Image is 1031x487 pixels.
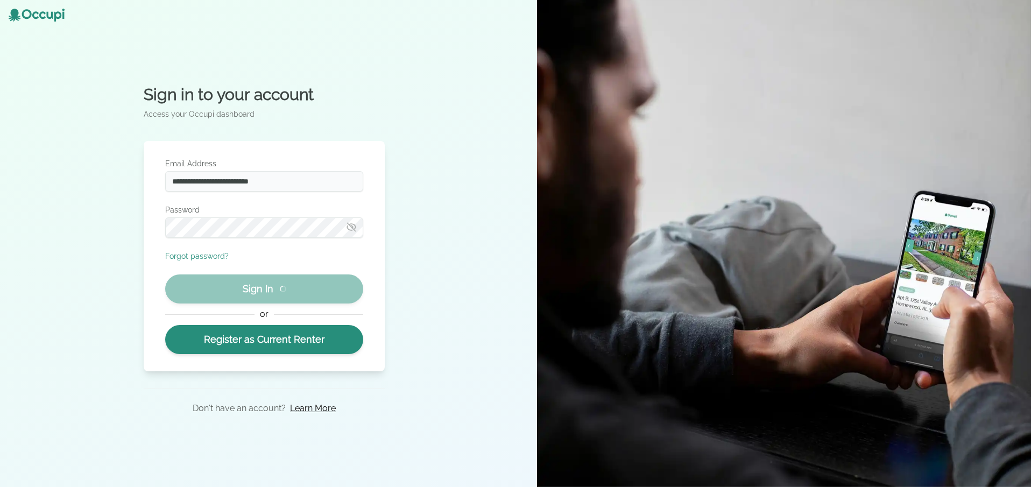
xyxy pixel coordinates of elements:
[193,402,286,415] p: Don't have an account?
[144,109,385,119] p: Access your Occupi dashboard
[290,402,336,415] a: Learn More
[165,325,363,354] a: Register as Current Renter
[165,251,229,262] button: Forgot password?
[165,204,363,215] label: Password
[144,85,385,104] h2: Sign in to your account
[255,308,273,321] span: or
[165,158,363,169] label: Email Address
